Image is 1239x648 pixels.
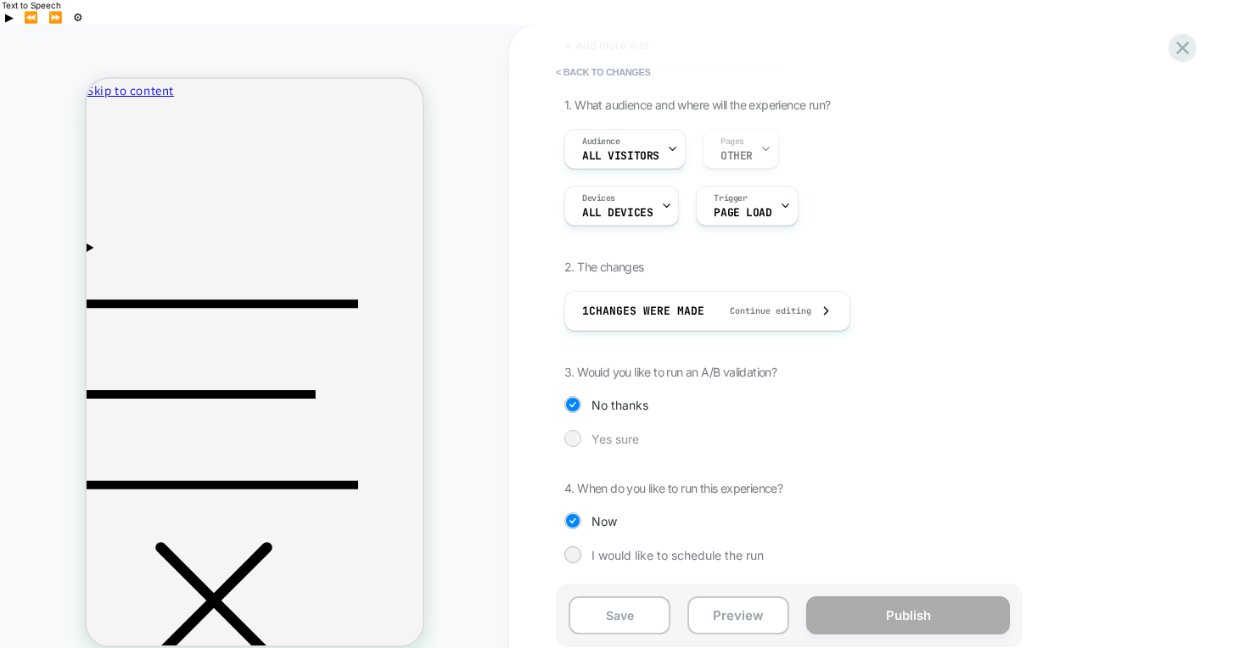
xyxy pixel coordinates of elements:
span: ALL DEVICES [582,207,653,219]
span: Now [591,514,617,528]
span: All Visitors [582,150,659,162]
button: Settings [68,10,88,25]
button: Save [569,596,670,634]
span: Devices [582,193,615,204]
span: + Add more info [564,38,649,52]
span: 3. Would you like to run an A/B validation? [564,365,776,379]
button: Forward [43,10,68,25]
button: Publish [806,596,1010,634]
span: No thanks [591,398,648,412]
button: Preview [687,596,789,634]
span: Audience [582,136,620,148]
button: < Back to changes [547,59,659,86]
span: Yes sure [591,432,639,446]
span: 2. The changes [564,260,644,274]
span: Continue editing [713,305,811,316]
span: Page Load [714,207,771,219]
span: 4. When do you like to run this experience? [564,481,782,495]
span: Trigger [714,193,747,204]
span: I would like to schedule the run [591,548,764,562]
button: Previous [19,10,43,25]
span: 1. What audience and where will the experience run? [564,98,830,112]
span: 1 Changes were made [582,304,704,318]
